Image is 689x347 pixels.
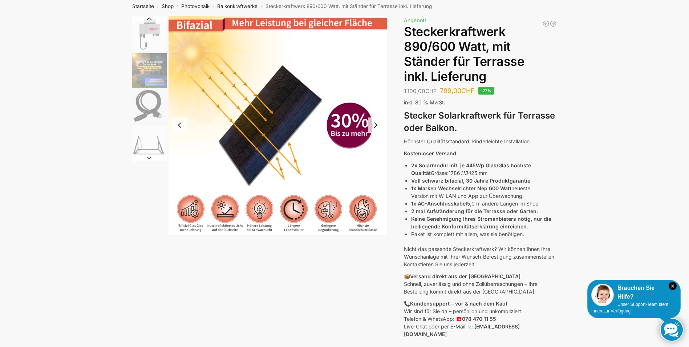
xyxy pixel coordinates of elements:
li: Paket ist komplett mit allem, was sie benötigen. [411,230,557,238]
div: Brauchen Sie Hilfe? [591,284,677,301]
img: Bificial 30 % mehr Leistung [169,16,387,235]
i: Schließen [669,282,677,290]
strong: 2 mal Aufständerung für die Terrasse oder Garten. [411,208,538,214]
a: Photovoltaik [181,3,210,9]
img: Customer service [591,284,614,306]
strong: 1x Marken Wechselrichter Nep 600 Watt [411,185,511,191]
a: Shop [162,3,174,9]
li: 6 / 11 [130,88,167,125]
a: Startseite [132,3,154,9]
h1: Steckerkraftwerk 890/600 Watt, mit Ständer für Terrasse inkl. Lieferung [404,24,557,84]
strong: 2x Solarmodul mit je 445Wp Glas/Glas höchste Qualität [411,162,531,176]
strong: 30 Jahre Produktgarantie [466,178,530,184]
p: 📦 Schnell, zuverlässig und ohne Zollüberraschungen – Ihre Bestellung kommt direkt aus der [GEOGRA... [404,272,557,295]
span: / [258,4,265,9]
a: Balkonkraftwerk 1780 Watt mit 4 KWh Zendure Batteriespeicher Notstrom fähig [550,20,557,27]
strong: Voll schwarz bifacial, [411,178,465,184]
span: -27% [478,87,494,95]
strong: Stecker Solarkraftwerk für Terrasse oder Balkon. [404,110,555,133]
span: / [174,4,181,9]
span: / [154,4,162,9]
p: Nicht das passende Steckerkraftwerk? Wir können Ihnen Ihre Wunschanlage mit Ihrer Wunsch-Befestig... [404,245,557,268]
button: Previous slide [172,117,187,133]
em: 1134 [460,170,471,176]
span: CHF [461,87,475,95]
a: Balkonkraftwerk 890/600 Watt bificial Glas/Glas [542,20,550,27]
img: solakon-balkonkraftwerk-890-800w-2-x-445wp-module-growatt-neo-800m-x-growatt-noah-2000-schuko-kab... [132,53,167,88]
span: Unser Support-Team steht Ihnen zur Verfügung [591,302,668,314]
button: Previous slide [132,15,167,23]
p: 📞 Wir sind für Sie da – persönlich und unkompliziert: Telefon & WhatsApp: 🇨🇭 Live-Chat oder per E... [404,300,557,338]
img: Solaranlagen--web [132,126,167,160]
button: Next slide [368,117,383,133]
li: 8 / 11 [169,16,387,235]
strong: 1x AC-Anschlusskabel [411,200,467,207]
bdi: 799,00 [440,87,475,95]
li: 4 / 11 [130,16,167,52]
strong: Keine Genehmigung Ihres Stromanbieters nötig, nur die beiliegende Konformitätserklärung einreichen. [411,216,551,230]
strong: Kundensupport – vor & nach dem Kauf [410,300,507,307]
span: Angebot! [404,17,426,23]
li: neueste Version mit W-LAN und App zur Überwachung. [411,184,557,200]
span: CHF [425,88,437,95]
li: 5,0 m andere Längen im Shop [411,200,557,207]
span: 1786 25 mm [449,170,487,176]
p: Höchster Qualitätsstandard, kinderleichte Installation. [404,137,557,145]
a: Balkonkraftwerke [217,3,258,9]
button: Next slide [132,154,167,161]
span: inkl. 8,1 % MwSt. [404,99,445,105]
li: 5 / 11 [130,52,167,88]
strong: 078 470 11 55 [462,316,496,322]
strong: Versand direkt aus der [GEOGRAPHIC_DATA] [410,273,520,279]
strong: Kostenloser Versand [404,150,456,156]
img: nep-microwechselrichter-600w [132,17,167,51]
li: Grösse: [411,161,557,177]
bdi: 1.100,00 [404,88,437,95]
li: 8 / 11 [130,161,167,198]
img: Anschlusskabel-3meter [132,89,167,124]
span: / [210,4,217,9]
li: 7 / 11 [130,125,167,161]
